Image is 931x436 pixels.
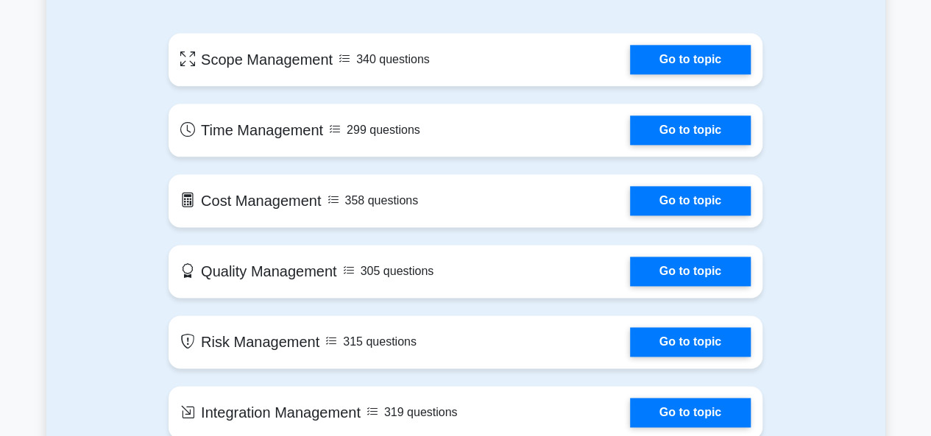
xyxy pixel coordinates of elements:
a: Go to topic [630,327,751,357]
a: Go to topic [630,398,751,427]
a: Go to topic [630,45,751,74]
a: Go to topic [630,186,751,215]
a: Go to topic [630,257,751,286]
a: Go to topic [630,115,751,145]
